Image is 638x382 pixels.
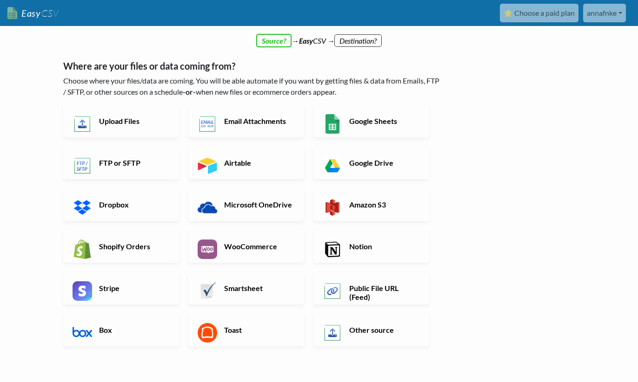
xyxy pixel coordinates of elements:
[313,230,429,263] a: Notion
[63,272,179,304] a: Stripe
[63,314,179,346] a: Box
[323,198,342,217] img: Amazon S3 App & API
[54,26,584,46] div: → CSV →
[313,314,429,346] a: Other source
[347,242,420,251] h6: Notion
[73,114,92,134] img: Upload Files App & API
[323,240,342,259] img: Notion App & API
[63,230,179,263] a: Shopify Orders
[183,87,196,96] b: -or-
[583,4,626,22] a: annafnke
[198,323,217,343] img: Toast App & API
[73,281,92,301] img: Stripe App & API
[313,272,429,304] a: Public File URL (Feed)
[188,272,304,304] a: Smartsheet
[188,105,304,137] a: Email Attachments
[198,114,217,134] img: Email New CSV or XLSX File App & API
[63,75,442,97] p: Choose where your files/data are coming. You will be able automate if you want by getting files &...
[63,60,442,71] h5: Where are your files or data coming from?
[222,158,295,167] h6: Airtable
[40,7,59,19] span: CSV
[222,117,295,125] h6: Email Attachments
[188,314,304,346] a: Toast
[97,117,170,125] h6: Upload Files
[97,325,170,334] h6: Box
[97,242,170,251] h6: Shopify Orders
[73,323,92,343] img: Box App & API
[188,230,304,263] a: WooCommerce
[7,4,59,23] a: EasyCSV
[347,284,420,301] h6: Public File URL (Feed)
[97,158,170,167] h6: FTP or SFTP
[313,188,429,221] a: Amazon S3
[63,105,179,137] a: Upload Files
[73,198,92,217] img: Dropbox App & API
[347,325,420,334] h6: Other source
[73,156,92,175] img: FTP or SFTP App & API
[188,147,304,179] a: Airtable
[323,323,342,343] img: Other Source App & API
[323,114,342,134] img: Google Sheets App & API
[313,147,429,179] a: Google Drive
[222,325,295,334] h6: Toast
[97,284,170,292] h6: Stripe
[188,188,304,221] a: Microsoft OneDrive
[323,156,342,175] img: Google Drive App & API
[500,4,578,22] a: ⭐ Choose a paid plan
[198,156,217,175] img: Airtable App & API
[198,281,217,301] img: Smartsheet App & API
[198,240,217,259] img: WooCommerce App & API
[63,188,179,221] a: Dropbox
[347,158,420,167] h6: Google Drive
[222,242,295,251] h6: WooCommerce
[222,284,295,292] h6: Smartsheet
[73,240,92,259] img: Shopify App & API
[63,147,179,179] a: FTP or SFTP
[347,117,420,125] h6: Google Sheets
[97,200,170,209] h6: Dropbox
[323,281,342,301] img: Public File URL App & API
[222,200,295,209] h6: Microsoft OneDrive
[313,105,429,137] a: Google Sheets
[347,200,420,209] h6: Amazon S3
[198,198,217,217] img: Microsoft OneDrive App & API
